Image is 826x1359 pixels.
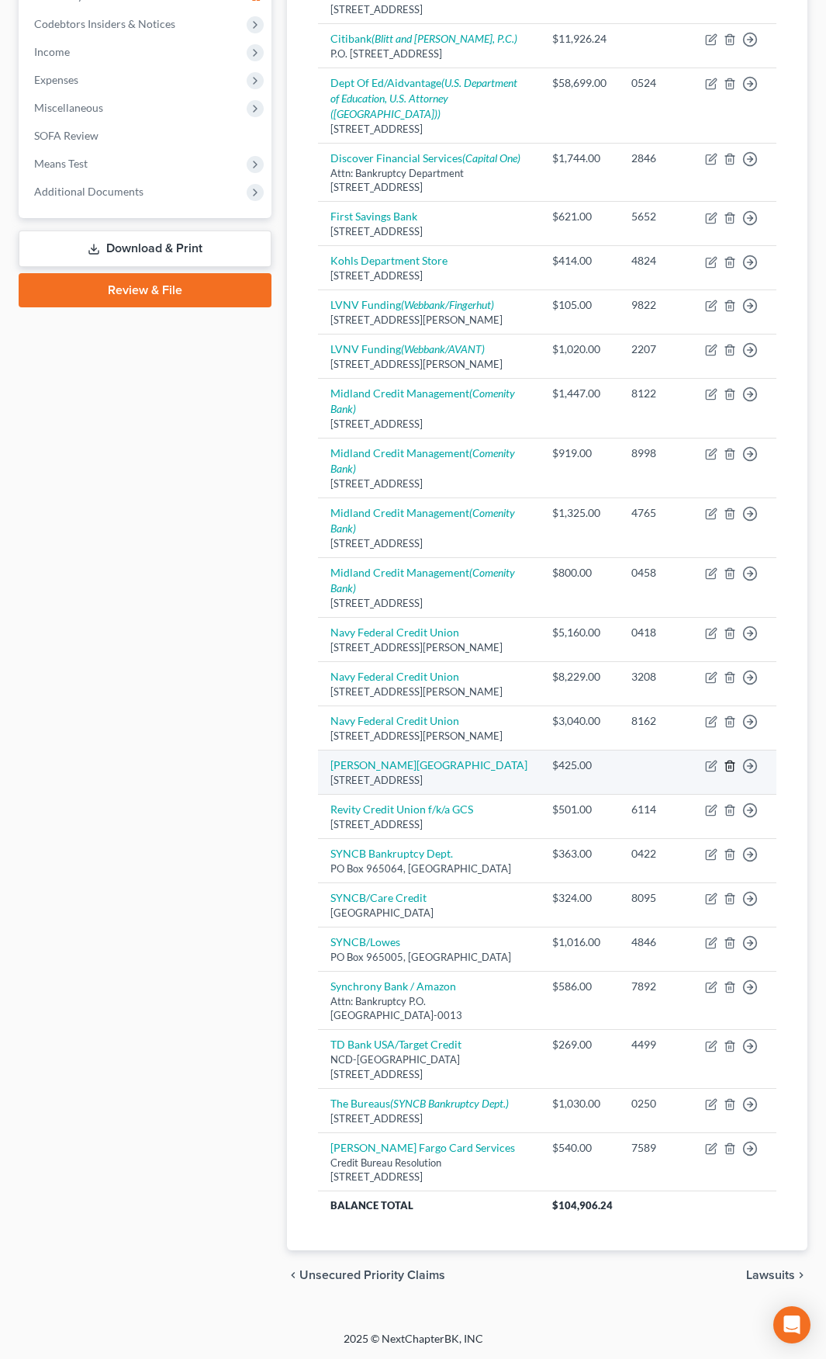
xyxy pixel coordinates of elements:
div: [STREET_ADDRESS] [330,773,527,788]
i: (SYNCB Bankruptcy Dept.) [390,1097,509,1110]
div: $1,447.00 [552,386,607,401]
div: $363.00 [552,846,607,862]
a: Dept Of Ed/Aidvantage(U.S. Department of Education, U.S. Attorney ([GEOGRAPHIC_DATA])) [330,76,517,120]
div: $414.00 [552,253,607,269]
div: 2846 [631,151,680,166]
a: SOFA Review [22,122,271,150]
div: [STREET_ADDRESS] [330,817,527,832]
a: The Bureaus(SYNCB Bankruptcy Dept.) [330,1097,509,1110]
div: $425.00 [552,758,607,773]
button: Lawsuits chevron_right [746,1269,807,1281]
i: chevron_right [795,1269,807,1281]
div: [STREET_ADDRESS] [330,477,527,491]
i: (Webbank/AVANT) [401,342,485,355]
span: Income [34,45,70,58]
div: $1,744.00 [552,151,607,166]
div: 7892 [631,979,680,994]
div: 4846 [631,934,680,950]
a: SYNCB/Lowes [330,935,400,948]
div: $621.00 [552,209,607,224]
i: (Blitt and [PERSON_NAME], P.C.) [372,32,517,45]
div: 0524 [631,75,680,91]
div: 2207 [631,341,680,357]
a: TD Bank USA/Target Credit [330,1038,461,1051]
a: LVNV Funding(Webbank/Fingerhut) [330,298,494,311]
div: 8998 [631,445,680,461]
a: SYNCB/Care Credit [330,891,427,904]
div: [STREET_ADDRESS] [330,536,527,551]
div: 0418 [631,625,680,640]
div: [STREET_ADDRESS] [330,224,527,239]
a: Kohls Department Store [330,254,448,267]
div: Open Intercom Messenger [773,1306,810,1343]
span: Lawsuits [746,1269,795,1281]
div: [STREET_ADDRESS][PERSON_NAME] [330,685,527,699]
div: $919.00 [552,445,607,461]
div: $5,160.00 [552,625,607,640]
div: 0422 [631,846,680,862]
div: 5652 [631,209,680,224]
i: (Webbank/Fingerhut) [401,298,494,311]
a: Discover Financial Services(Capital One) [330,151,520,165]
a: LVNV Funding(Webbank/AVANT) [330,342,485,355]
div: $324.00 [552,890,607,906]
a: Navy Federal Credit Union [330,626,459,639]
div: [GEOGRAPHIC_DATA] [330,906,527,920]
div: [STREET_ADDRESS] [330,417,527,432]
div: [STREET_ADDRESS][PERSON_NAME] [330,313,527,328]
div: Attn: Bankruptcy Department [STREET_ADDRESS] [330,166,527,195]
i: (U.S. Department of Education, U.S. Attorney ([GEOGRAPHIC_DATA])) [330,76,517,120]
div: $105.00 [552,297,607,313]
a: Midland Credit Management(Comenity Bank) [330,446,515,475]
span: Miscellaneous [34,101,103,114]
div: 4499 [631,1037,680,1052]
div: 8162 [631,713,680,729]
span: Unsecured Priority Claims [299,1269,445,1281]
div: $1,030.00 [552,1096,607,1111]
a: Synchrony Bank / Amazon [330,979,456,993]
div: $1,016.00 [552,934,607,950]
div: 9822 [631,297,680,313]
a: Midland Credit Management(Comenity Bank) [330,506,515,535]
a: First Savings Bank [330,210,417,223]
div: 2025 © NextChapterBK, INC [41,1331,786,1359]
div: $800.00 [552,565,607,581]
i: (Comenity Bank) [330,566,515,595]
div: PO Box 965064, [GEOGRAPHIC_DATA] [330,862,527,876]
a: Revity Credit Union f/k/a GCS [330,803,473,816]
span: Expenses [34,73,78,86]
a: Midland Credit Management(Comenity Bank) [330,566,515,595]
div: $540.00 [552,1140,607,1156]
div: 7589 [631,1140,680,1156]
div: $501.00 [552,802,607,817]
div: $8,229.00 [552,669,607,685]
span: $104,906.24 [552,1199,613,1212]
div: [STREET_ADDRESS][PERSON_NAME] [330,357,527,372]
div: $1,020.00 [552,341,607,357]
a: Citibank(Blitt and [PERSON_NAME], P.C.) [330,32,517,45]
a: Navy Federal Credit Union [330,714,459,727]
a: Review & File [19,273,271,307]
i: (Comenity Bank) [330,387,515,415]
button: chevron_left Unsecured Priority Claims [287,1269,445,1281]
div: Credit Bureau Resolution [STREET_ADDRESS] [330,1156,527,1184]
a: Midland Credit Management(Comenity Bank) [330,387,515,415]
div: [STREET_ADDRESS][PERSON_NAME] [330,729,527,744]
span: Means Test [34,157,88,170]
div: [STREET_ADDRESS] [330,596,527,611]
div: NCD-[GEOGRAPHIC_DATA][STREET_ADDRESS] [330,1052,527,1081]
div: $269.00 [552,1037,607,1052]
div: 0458 [631,565,680,581]
a: SYNCB Bankruptcy Dept. [330,847,453,860]
span: SOFA Review [34,129,98,142]
div: 8095 [631,890,680,906]
div: [STREET_ADDRESS] [330,269,527,283]
div: [STREET_ADDRESS][PERSON_NAME] [330,640,527,655]
div: 8122 [631,386,680,401]
i: (Capital One) [462,151,520,165]
i: chevron_left [287,1269,299,1281]
div: [STREET_ADDRESS] [330,2,527,17]
div: 4765 [631,505,680,521]
i: (Comenity Bank) [330,506,515,535]
th: Balance Total [318,1191,540,1219]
